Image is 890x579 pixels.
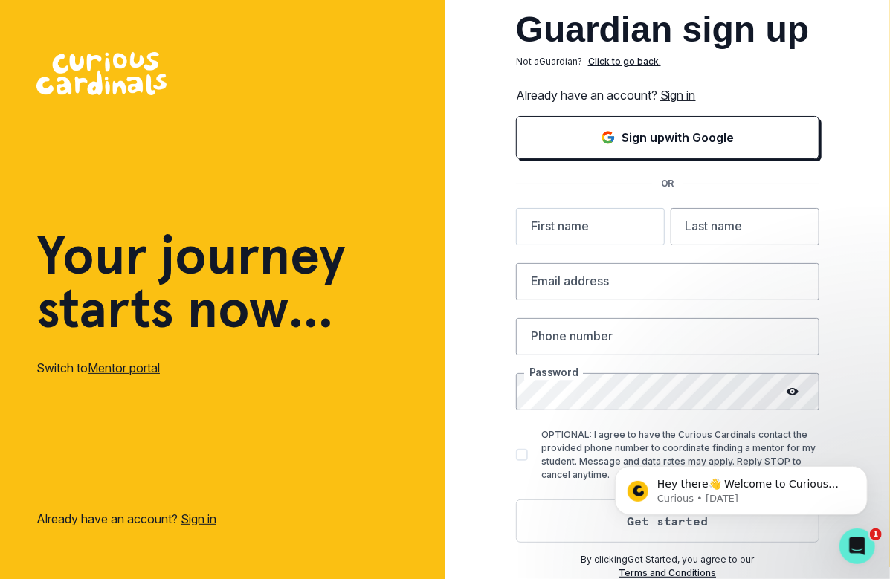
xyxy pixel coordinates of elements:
[516,55,582,68] p: Not a Guardian ?
[516,116,819,159] button: Sign in with Google (GSuite)
[36,360,88,375] span: Switch to
[622,129,734,146] p: Sign up with Google
[36,510,216,528] p: Already have an account?
[870,528,882,540] span: 1
[839,528,875,564] iframe: Intercom live chat
[588,55,661,68] p: Click to go back.
[36,52,167,95] img: Curious Cardinals Logo
[652,177,683,190] p: OR
[36,228,346,335] h1: Your journey starts now...
[619,567,716,578] a: Terms and Conditions
[65,57,257,71] p: Message from Curious, sent 2d ago
[593,435,890,539] iframe: Intercom notifications message
[65,43,254,129] span: Hey there👋 Welcome to Curious Cardinals 🙌 Take a look around! If you have any questions or are ex...
[541,428,819,482] p: OPTIONAL: I agree to have the Curious Cardinals contact the provided phone number to coordinate f...
[88,360,160,375] a: Mentor portal
[516,12,819,48] h2: Guardian sign up
[660,88,696,103] a: Sign in
[516,553,819,566] p: By clicking Get Started , you agree to our
[516,86,819,104] p: Already have an account?
[516,499,819,543] button: Get started
[181,511,216,526] a: Sign in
